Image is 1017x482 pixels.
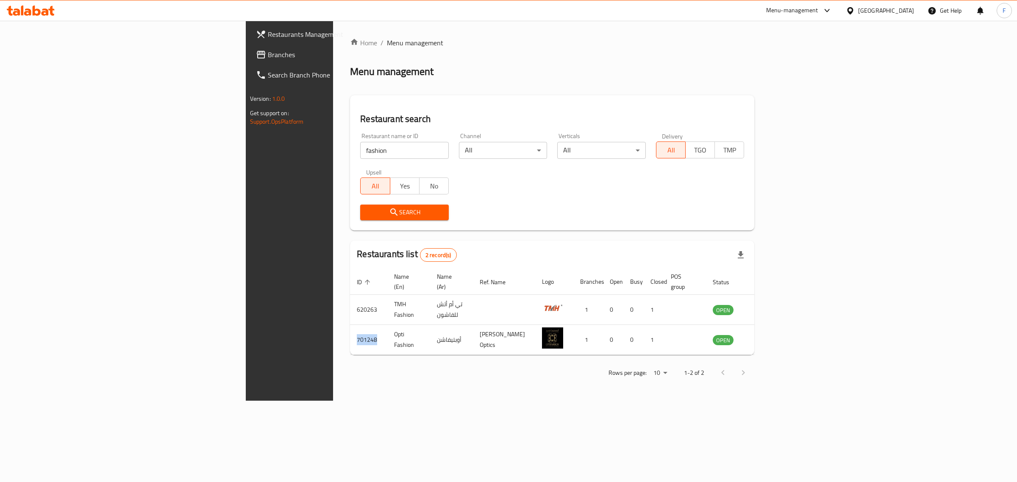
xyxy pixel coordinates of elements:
[360,113,744,125] h2: Restaurant search
[713,335,734,345] div: OPEN
[623,269,644,295] th: Busy
[573,325,603,355] td: 1
[858,6,914,15] div: [GEOGRAPHIC_DATA]
[557,142,646,159] div: All
[623,295,644,325] td: 0
[644,269,664,295] th: Closed
[650,367,670,380] div: Rows per page:
[662,133,683,139] label: Delivery
[420,251,456,259] span: 2 record(s)
[360,177,390,194] button: All
[1003,6,1006,15] span: F
[713,305,734,315] span: OPEN
[750,269,780,295] th: Action
[423,180,445,192] span: No
[459,142,547,159] div: All
[644,325,664,355] td: 1
[542,327,563,349] img: Opti Fashion
[250,116,304,127] a: Support.OpsPlatform
[535,269,573,295] th: Logo
[713,335,734,345] span: OPEN
[268,50,409,60] span: Branches
[603,295,623,325] td: 0
[671,271,696,292] span: POS group
[623,325,644,355] td: 0
[684,368,704,378] p: 1-2 of 2
[542,297,563,319] img: TMH Fashion
[689,144,711,156] span: TGO
[480,277,517,287] span: Ref. Name
[367,207,442,218] span: Search
[713,277,740,287] span: Status
[394,180,416,192] span: Yes
[685,141,715,158] button: TGO
[268,70,409,80] span: Search Branch Phone
[603,325,623,355] td: 0
[357,248,456,262] h2: Restaurants list
[430,325,473,355] td: أوبتيفاشن
[357,277,373,287] span: ID
[272,93,285,104] span: 1.0.0
[718,144,741,156] span: TMP
[360,142,449,159] input: Search for restaurant name or ID..
[249,24,416,44] a: Restaurants Management
[656,141,686,158] button: All
[644,295,664,325] td: 1
[766,6,818,16] div: Menu-management
[573,269,603,295] th: Branches
[714,141,744,158] button: TMP
[430,295,473,325] td: تي أم أتش للفاشون
[731,245,751,265] div: Export file
[609,368,647,378] p: Rows per page:
[366,169,382,175] label: Upsell
[249,65,416,85] a: Search Branch Phone
[419,177,449,194] button: No
[360,205,449,220] button: Search
[603,269,623,295] th: Open
[364,180,386,192] span: All
[350,269,780,355] table: enhanced table
[350,38,754,48] nav: breadcrumb
[249,44,416,65] a: Branches
[390,177,420,194] button: Yes
[660,144,682,156] span: All
[473,325,535,355] td: [PERSON_NAME] Optics
[573,295,603,325] td: 1
[437,271,463,292] span: Name (Ar)
[250,93,271,104] span: Version:
[713,305,734,315] div: OPEN
[250,108,289,119] span: Get support on:
[394,271,420,292] span: Name (En)
[268,29,409,39] span: Restaurants Management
